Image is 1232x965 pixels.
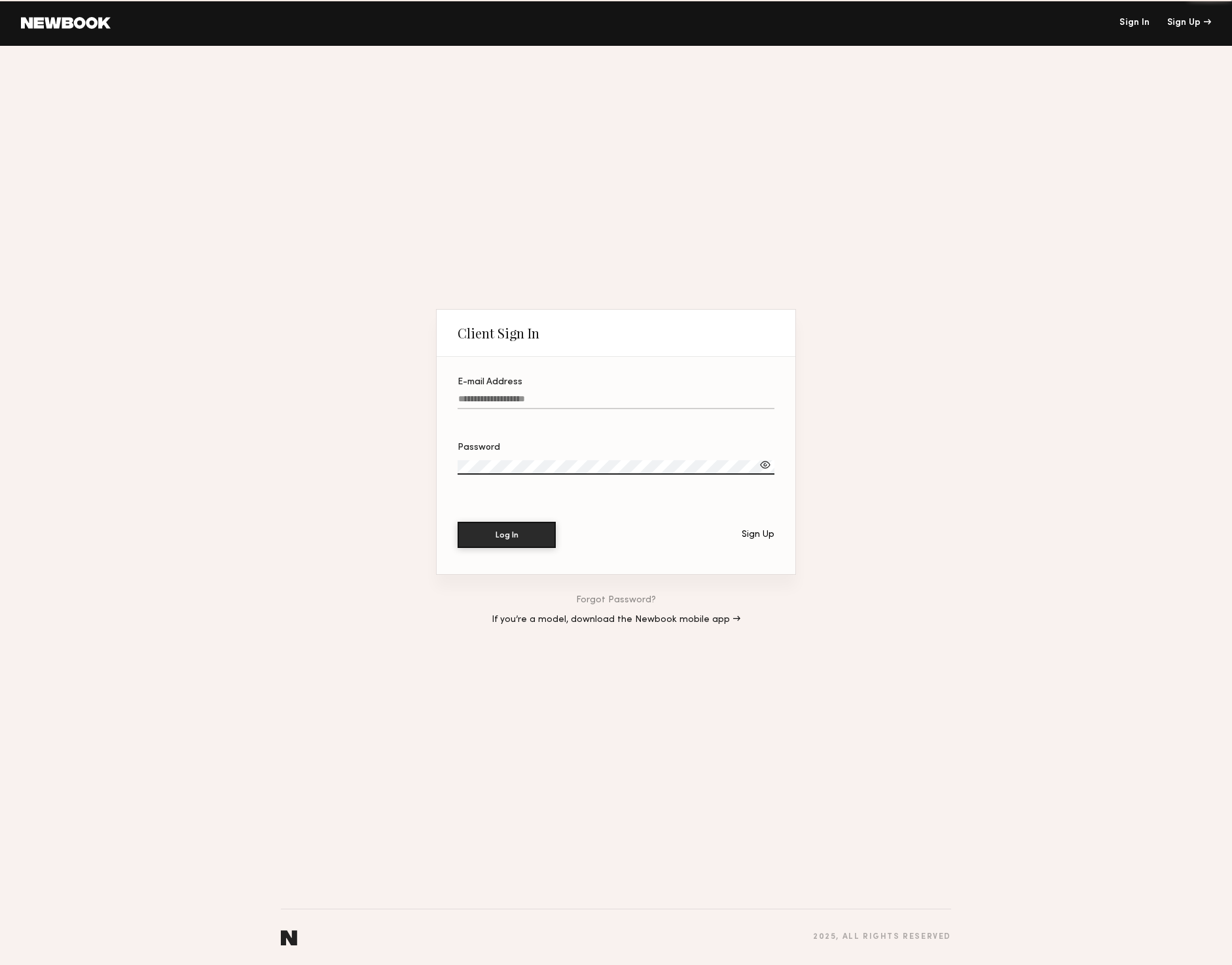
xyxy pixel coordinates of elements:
[813,933,951,941] div: 2025 , all rights reserved
[458,394,774,409] input: E-mail Address
[458,378,774,387] div: E-mail Address
[458,460,774,475] input: Password
[458,325,539,341] div: Client Sign In
[576,596,656,605] a: Forgot Password?
[492,615,740,625] a: If you’re a model, download the Newbook mobile app →
[1167,18,1211,27] div: Sign Up
[458,522,556,548] button: Log In
[1119,18,1150,27] a: Sign In
[458,443,774,452] div: Password
[742,530,774,539] div: Sign Up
